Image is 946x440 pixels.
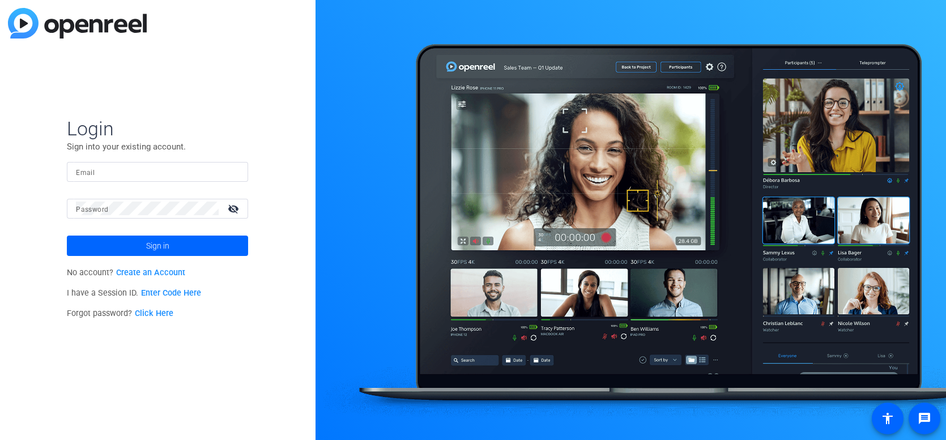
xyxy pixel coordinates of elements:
[76,165,239,178] input: Enter Email Address
[67,117,248,140] span: Login
[221,200,248,217] mat-icon: visibility_off
[67,288,201,298] span: I have a Session ID.
[8,8,147,39] img: blue-gradient.svg
[146,232,169,260] span: Sign in
[67,140,248,153] p: Sign into your existing account.
[76,169,95,177] mat-label: Email
[76,206,108,213] mat-label: Password
[141,288,201,298] a: Enter Code Here
[135,309,173,318] a: Click Here
[67,236,248,256] button: Sign in
[918,412,931,425] mat-icon: message
[67,268,185,277] span: No account?
[116,268,185,277] a: Create an Account
[67,309,173,318] span: Forgot password?
[881,412,894,425] mat-icon: accessibility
